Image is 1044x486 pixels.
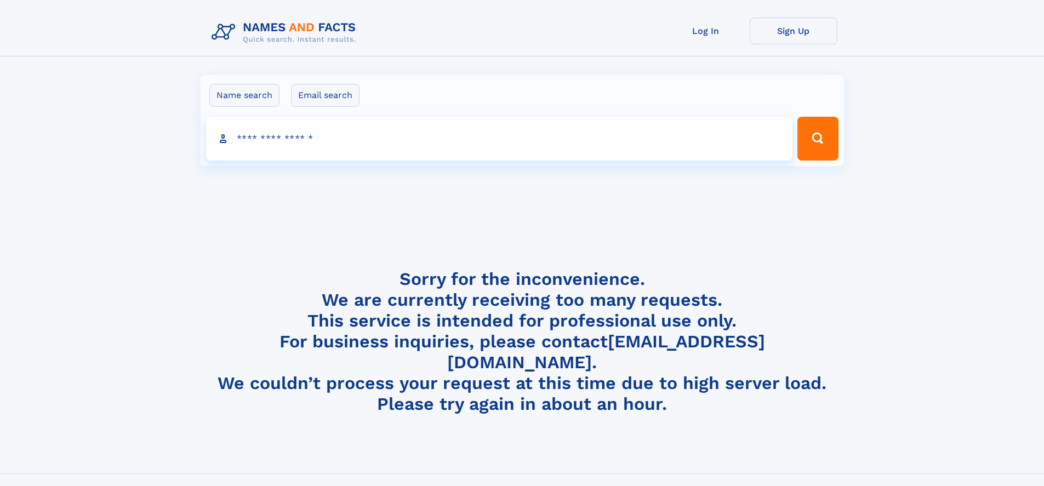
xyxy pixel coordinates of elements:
[750,18,837,44] a: Sign Up
[207,18,365,47] img: Logo Names and Facts
[447,331,765,373] a: [EMAIL_ADDRESS][DOMAIN_NAME]
[207,268,837,415] h4: Sorry for the inconvenience. We are currently receiving too many requests. This service is intend...
[291,84,360,107] label: Email search
[662,18,750,44] a: Log In
[206,117,793,161] input: search input
[209,84,279,107] label: Name search
[797,117,838,161] button: Search Button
